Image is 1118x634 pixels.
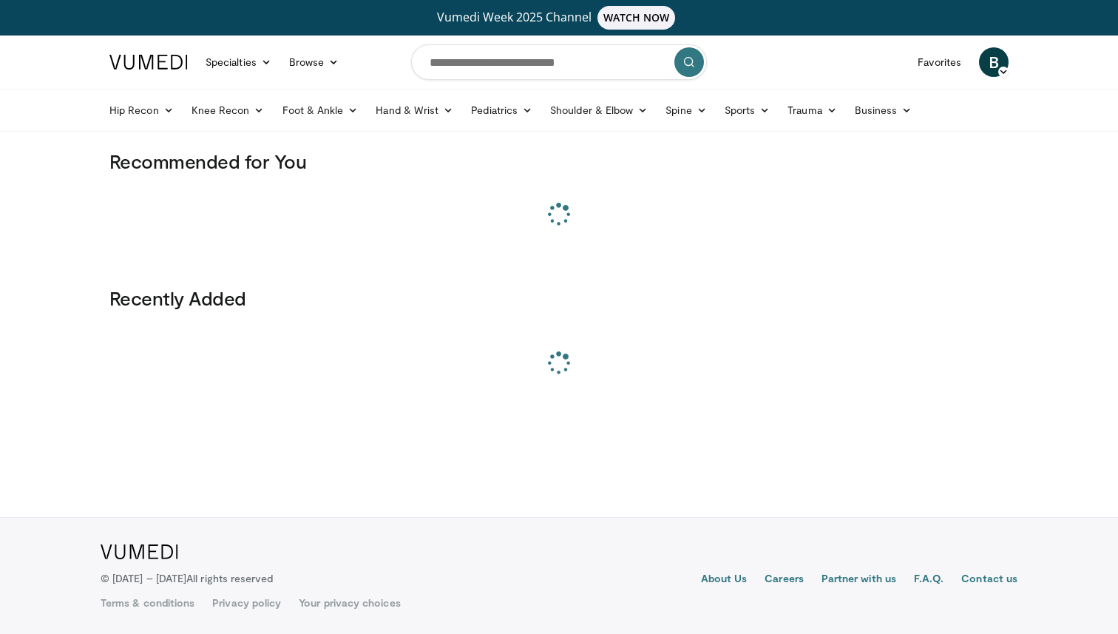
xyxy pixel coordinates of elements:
a: Business [846,95,921,125]
a: About Us [701,571,748,589]
a: Vumedi Week 2025 ChannelWATCH NOW [112,6,1006,30]
a: Privacy policy [212,596,281,610]
a: Your privacy choices [299,596,400,610]
a: Foot & Ankle [274,95,367,125]
a: Partner with us [821,571,896,589]
a: Browse [280,47,348,77]
a: Careers [765,571,804,589]
img: VuMedi Logo [109,55,188,70]
img: VuMedi Logo [101,544,178,559]
a: Hip Recon [101,95,183,125]
p: © [DATE] – [DATE] [101,571,274,586]
a: F.A.Q. [914,571,943,589]
a: Spine [657,95,715,125]
a: Specialties [197,47,280,77]
a: Pediatrics [462,95,541,125]
a: Terms & conditions [101,596,194,610]
a: Hand & Wrist [367,95,462,125]
a: Favorites [909,47,970,77]
a: Trauma [779,95,846,125]
span: WATCH NOW [597,6,676,30]
a: Knee Recon [183,95,274,125]
a: Shoulder & Elbow [541,95,657,125]
a: Sports [716,95,779,125]
h3: Recommended for You [109,149,1009,173]
span: All rights reserved [186,572,273,584]
a: B [979,47,1009,77]
h3: Recently Added [109,286,1009,310]
a: Contact us [961,571,1017,589]
input: Search topics, interventions [411,44,707,80]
